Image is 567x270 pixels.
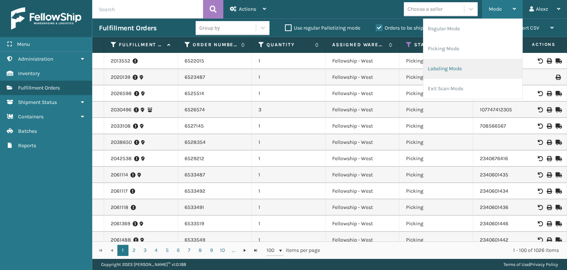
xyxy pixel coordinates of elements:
[326,151,399,167] td: Fellowship - West
[18,70,40,77] span: Inventory
[556,189,560,194] i: Mark as Shipped
[242,247,248,253] span: Go to the next page
[399,232,473,248] td: Picking
[556,58,560,64] i: Mark as Shipped
[252,102,326,118] td: 3
[399,118,473,134] td: Picking
[556,124,560,129] i: Mark as Shipped
[111,106,131,114] a: 2030496
[111,122,131,130] a: 2033108
[178,53,252,69] td: 6522015
[18,128,37,134] span: Batches
[556,140,560,145] i: Mark as Shipped
[399,69,473,85] td: Picking
[538,140,542,145] i: Void BOL
[140,245,151,256] a: 3
[252,53,326,69] td: 1
[252,118,326,134] td: 1
[547,124,551,129] i: Print BOL
[473,183,547,199] td: 2340601434
[17,41,30,47] span: Menu
[111,171,128,179] a: 2061114
[423,39,522,59] li: Picking Mode
[111,220,130,227] a: 2061369
[530,262,558,267] a: Privacy Policy
[178,216,252,232] td: 6533519
[556,156,560,161] i: Mark as Shipped
[178,232,252,248] td: 6533549
[423,19,522,39] li: Regular Mode
[239,245,250,256] a: Go to the next page
[326,167,399,183] td: Fellowship - West
[399,167,473,183] td: Picking
[504,262,529,267] a: Terms of Use
[556,205,560,210] i: Mark as Shipped
[547,140,551,145] i: Print BOL
[556,221,560,226] i: Mark as Shipped
[111,74,130,81] a: 2020139
[326,183,399,199] td: Fellowship - West
[178,69,252,85] td: 6523487
[547,58,551,64] i: Print BOL
[178,183,252,199] td: 6533492
[473,102,547,118] td: 107747412305
[252,151,326,167] td: 1
[547,189,551,194] i: Print BOL
[252,199,326,216] td: 1
[547,237,551,243] i: Print BOL
[18,99,57,105] span: Shipment Status
[538,205,542,210] i: Void BOL
[111,236,131,244] a: 2061488
[162,245,173,256] a: 5
[326,102,399,118] td: Fellowship - West
[547,172,551,178] i: Print BOL
[556,237,560,243] i: Mark as Shipped
[473,232,547,248] td: 2340601442
[178,102,252,118] td: 6526574
[267,247,278,254] span: 100
[326,53,399,69] td: Fellowship - West
[178,151,252,167] td: 6529212
[18,85,60,91] span: Fulfillment Orders
[538,237,542,243] i: Void BOL
[11,7,81,30] img: logo
[556,172,560,178] i: Mark as Shipped
[285,25,360,31] label: Use regular Palletizing mode
[128,245,140,256] a: 2
[252,134,326,151] td: 1
[376,25,447,31] label: Orders to be shipped [DATE]
[252,69,326,85] td: 1
[473,216,547,232] td: 2340601446
[423,59,522,79] li: Labeling Mode
[326,118,399,134] td: Fellowship - West
[423,79,522,99] li: Exit Scan Mode
[547,156,551,161] i: Print BOL
[195,245,206,256] a: 8
[267,245,320,256] span: items per page
[239,6,256,12] span: Actions
[326,85,399,102] td: Fellowship - West
[556,75,560,80] i: Print Label
[399,216,473,232] td: Picking
[119,41,164,48] label: Fulfillment Order Id
[253,247,259,253] span: Go to the last page
[399,151,473,167] td: Picking
[538,58,542,64] i: Void BOL
[111,155,132,162] a: 2042538
[111,90,132,97] a: 2026598
[111,204,128,211] a: 2061118
[184,245,195,256] a: 7
[178,118,252,134] td: 6527145
[399,183,473,199] td: Picking
[473,199,547,216] td: 2340601436
[547,221,551,226] i: Print BOL
[18,114,44,120] span: Containers
[538,221,542,226] i: Void BOL
[326,232,399,248] td: Fellowship - West
[547,107,551,112] i: Print BOL
[538,91,542,96] i: Void BOL
[514,25,539,31] span: Export CSV
[473,118,547,134] td: 708566567
[178,167,252,183] td: 6533487
[267,41,311,48] label: Quantity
